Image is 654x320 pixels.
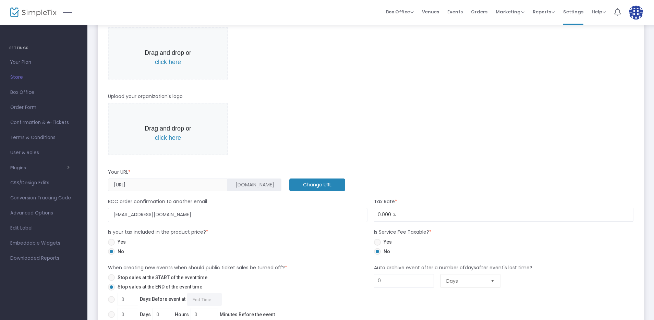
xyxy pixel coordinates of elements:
m-panel-subtitle: Is your tax included in the product price? [108,229,208,236]
span: Minutes Before the event [220,311,275,318]
span: Reports [533,9,555,15]
span: Marketing [496,9,524,15]
span: Events [447,3,463,21]
span: days [465,264,476,271]
p: Drag and drop or [140,124,196,143]
span: CSS/Design Edits [10,179,77,187]
span: Confirmation & e-Tickets [10,118,77,127]
span: No [115,248,124,255]
span: Box Office [386,9,414,15]
p: Drag and drop or [140,48,196,67]
m-panel-subtitle: Auto archive event after a number of after event's last time? [374,264,532,271]
span: Stop sales at the END of the event time [115,283,202,291]
button: Select [488,274,497,287]
m-button: Change URL [289,179,345,191]
m-panel-subtitle: When creating new events when should public ticket sales be turned off? [108,264,287,271]
span: .[DOMAIN_NAME] [234,181,274,188]
span: Help [592,9,606,15]
span: Edit Label [10,224,77,233]
m-panel-subtitle: BCC order confirmation to another email [108,198,207,205]
span: Venues [422,3,439,21]
span: Terms & Conditions [10,133,77,142]
span: Orders [471,3,487,21]
span: Settings [563,3,583,21]
input: Enter Email [108,208,367,222]
m-panel-subtitle: Your URL [108,169,131,176]
span: Store [10,73,77,82]
input: Days Before event at [187,293,222,306]
m-panel-subtitle: Tax Rate [374,198,397,205]
span: Conversion Tracking Code [10,194,77,202]
span: Yes [115,238,126,246]
span: click here [155,134,181,141]
span: No [381,248,390,255]
m-panel-subtitle: Is Service Fee Taxable? [374,229,432,236]
span: Embeddable Widgets [10,239,77,248]
span: Box Office [10,88,77,97]
span: Days Before event at [115,293,222,306]
span: Days [446,278,485,284]
span: Order Form [10,103,77,112]
span: Stop sales at the START of the event time [115,274,207,281]
h4: SETTINGS [9,41,78,55]
span: Yes [381,238,392,246]
span: Downloaded Reports [10,254,77,263]
span: click here [155,59,181,65]
input: Tax Rate [374,208,633,221]
m-panel-subtitle: Upload your organization's logo [108,93,183,100]
span: Your Plan [10,58,77,67]
button: Plugins [10,165,70,171]
span: Advanced Options [10,209,77,218]
span: User & Roles [10,148,77,157]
